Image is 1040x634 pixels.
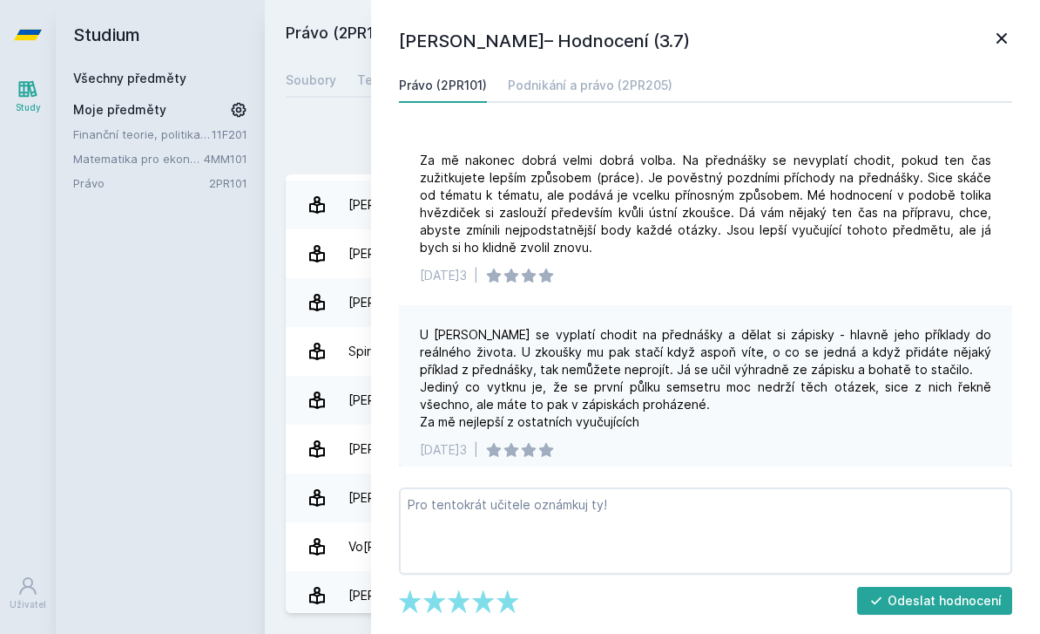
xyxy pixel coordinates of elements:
[348,481,445,515] div: [PERSON_NAME]
[348,285,445,320] div: [PERSON_NAME]
[209,176,247,190] a: 2PR101
[857,587,1013,615] button: Odeslat hodnocení
[420,267,467,284] div: [DATE]3
[286,571,1019,620] a: [PERSON_NAME] 5 hodnocení 5.0
[286,425,1019,474] a: [PERSON_NAME] 65 hodnocení 3.7
[73,150,204,167] a: Matematika pro ekonomy
[474,267,478,284] div: |
[474,441,478,459] div: |
[357,63,392,98] a: Testy
[73,174,209,192] a: Právo
[3,70,52,123] a: Study
[73,101,166,119] span: Moje předměty
[286,474,1019,522] a: [PERSON_NAME] 10 hodnocení 3.6
[16,101,41,114] div: Study
[73,126,212,143] a: Finanční teorie, politika a instituce
[286,21,819,49] h2: Právo (2PR101)
[286,229,1019,278] a: [PERSON_NAME] 1 hodnocení 5.0
[3,567,52,620] a: Uživatel
[348,578,445,613] div: [PERSON_NAME]
[73,71,186,85] a: Všechny předměty
[348,529,460,564] div: Vo[PERSON_NAME]
[10,598,46,611] div: Uživatel
[357,72,392,89] div: Testy
[420,152,991,256] div: Za mě nakonec dobrá velmi dobrá volba. Na přednášky se nevyplatí chodit, pokud ten čas zužitkujet...
[286,278,1019,327] a: [PERSON_NAME] 1 hodnocení 5.0
[420,326,991,431] div: U [PERSON_NAME] se vyplatí chodit na přednášky a dělat si zápisky - hlavně jeho příklady do reáln...
[286,522,1019,571] a: Vo[PERSON_NAME] 35 hodnocení 4.8
[348,334,479,369] div: Spirit [PERSON_NAME]
[204,152,247,166] a: 4MM101
[286,376,1019,425] a: [PERSON_NAME] 2 hodnocení 5.0
[212,127,247,141] a: 11F201
[348,187,445,222] div: [PERSON_NAME]
[286,72,336,89] div: Soubory
[420,441,467,459] div: [DATE]3
[286,181,1019,229] a: [PERSON_NAME] 7 hodnocení 4.9
[348,236,445,271] div: [PERSON_NAME]
[348,383,445,418] div: [PERSON_NAME]
[286,63,336,98] a: Soubory
[348,432,445,467] div: [PERSON_NAME]
[286,327,1019,376] a: Spirit [PERSON_NAME] 65 hodnocení 4.6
